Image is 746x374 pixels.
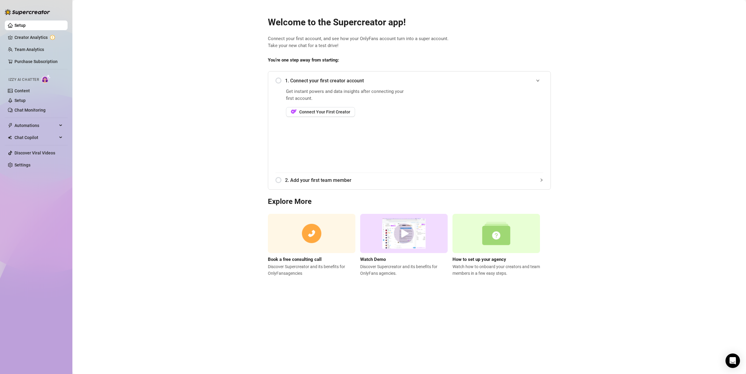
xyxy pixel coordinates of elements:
img: setup agency guide [452,214,540,253]
img: supercreator demo [360,214,448,253]
span: Discover Supercreator and its benefits for OnlyFans agencies [268,263,355,277]
span: thunderbolt [8,123,13,128]
a: How to set up your agencyWatch how to onboard your creators and team members in a few easy steps. [452,214,540,277]
a: Watch DemoDiscover Supercreator and its benefits for OnlyFans agencies. [360,214,448,277]
span: Discover Supercreator and its benefits for OnlyFans agencies. [360,263,448,277]
a: Discover Viral Videos [14,151,55,155]
span: Automations [14,121,57,130]
img: consulting call [268,214,355,253]
span: Get instant powers and data insights after connecting your first account. [286,88,408,102]
iframe: Add Creators [423,88,543,165]
strong: Watch Demo [360,257,386,262]
span: Chat Copilot [14,133,57,142]
span: 1. Connect your first creator account [285,77,543,84]
strong: How to set up your agency [452,257,506,262]
span: Connect your first account, and see how your OnlyFans account turn into a super account. Take you... [268,35,551,49]
strong: You’re one step away from starting: [268,57,339,63]
a: OFConnect Your First Creator [286,107,408,117]
span: expanded [536,79,540,82]
span: 2. Add your first team member [285,176,543,184]
strong: Book a free consulting call [268,257,322,262]
a: Creator Analytics exclamation-circle [14,33,63,42]
a: Chat Monitoring [14,108,46,113]
a: Setup [14,98,26,103]
div: 2. Add your first team member [275,173,543,188]
button: OFConnect Your First Creator [286,107,355,117]
span: collapsed [540,178,543,182]
a: Settings [14,163,30,167]
span: Connect Your First Creator [299,109,350,114]
a: Book a free consulting callDiscover Supercreator and its benefits for OnlyFansagencies [268,214,355,277]
span: Izzy AI Chatter [8,77,39,83]
a: Setup [14,23,26,28]
img: logo-BBDzfeDw.svg [5,9,50,15]
img: OF [291,109,297,115]
span: Watch how to onboard your creators and team members in a few easy steps. [452,263,540,277]
img: AI Chatter [41,74,51,83]
a: Purchase Subscription [14,59,58,64]
div: Open Intercom Messenger [725,353,740,368]
h3: Explore More [268,197,551,207]
a: Team Analytics [14,47,44,52]
div: 1. Connect your first creator account [275,73,543,88]
h2: Welcome to the Supercreator app! [268,17,551,28]
img: Chat Copilot [8,135,12,140]
a: Content [14,88,30,93]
